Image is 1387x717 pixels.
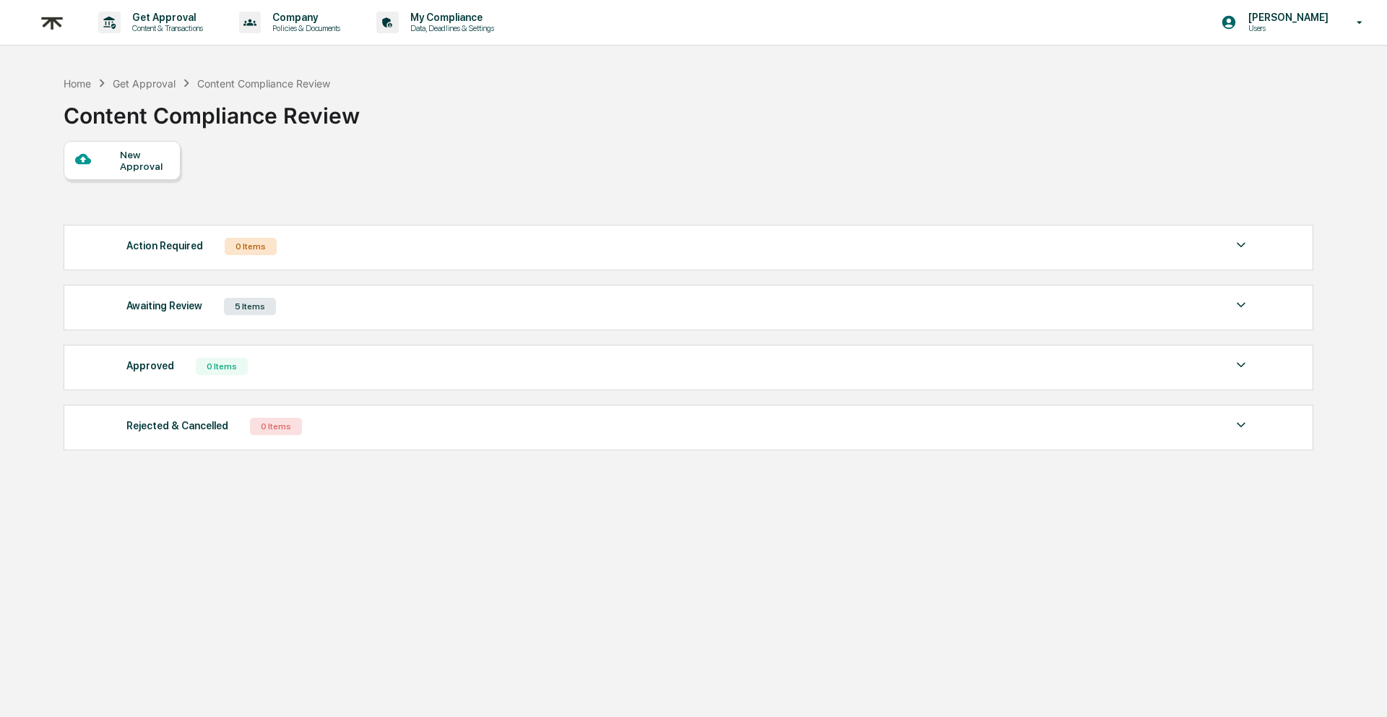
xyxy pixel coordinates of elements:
div: Awaiting Review [126,296,202,315]
img: caret [1232,236,1250,254]
p: My Compliance [399,12,501,23]
p: Get Approval [121,12,210,23]
p: Company [261,12,347,23]
div: New Approval [120,149,168,172]
div: Content Compliance Review [197,77,330,90]
div: 5 Items [224,298,276,315]
div: Action Required [126,236,203,255]
div: 0 Items [250,418,302,435]
div: 0 Items [225,238,277,255]
p: Content & Transactions [121,23,210,33]
p: Data, Deadlines & Settings [399,23,501,33]
div: 0 Items [196,358,248,375]
p: Users [1237,23,1336,33]
img: caret [1232,416,1250,434]
p: Policies & Documents [261,23,347,33]
img: logo [35,5,69,40]
img: caret [1232,356,1250,374]
div: Approved [126,356,174,375]
div: Rejected & Cancelled [126,416,228,435]
img: caret [1232,296,1250,314]
iframe: Open customer support [1341,669,1380,708]
div: Home [64,77,91,90]
p: [PERSON_NAME] [1237,12,1336,23]
div: Get Approval [113,77,176,90]
div: Content Compliance Review [64,91,360,129]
